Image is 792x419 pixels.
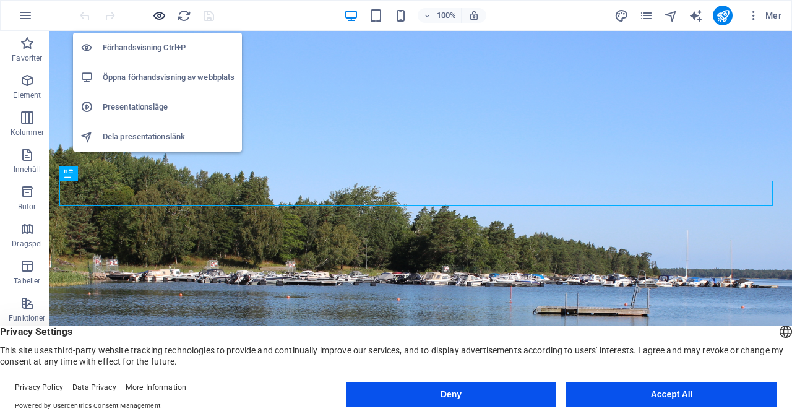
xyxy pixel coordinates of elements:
[639,8,653,23] button: pages
[614,9,629,23] i: Design (Ctrl+Alt+Y)
[9,313,45,323] p: Funktioner
[436,8,456,23] h6: 100%
[12,239,42,249] p: Dragspel
[688,8,703,23] button: text_generator
[614,8,629,23] button: design
[11,127,44,137] p: Kolumner
[13,90,41,100] p: Element
[14,165,41,175] p: Innehåll
[177,9,191,23] i: Uppdatera sida
[747,9,781,22] span: Mer
[418,8,462,23] button: 100%
[12,53,42,63] p: Favoriter
[716,9,730,23] i: Publicera
[103,70,235,85] h6: Öppna förhandsvisning av webbplats
[664,9,678,23] i: Navigatör
[103,100,235,114] h6: Presentationsläge
[689,9,703,23] i: AI Writer
[103,40,235,55] h6: Förhandsvisning Ctrl+P
[14,276,40,286] p: Tabeller
[103,129,235,144] h6: Dela presentationslänk
[18,202,37,212] p: Rutor
[663,8,678,23] button: navigator
[742,6,786,25] button: Mer
[176,8,191,23] button: reload
[468,10,480,21] i: Justera zoomnivån automatiskt vid storleksändring för att passa vald enhet.
[713,6,733,25] button: publish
